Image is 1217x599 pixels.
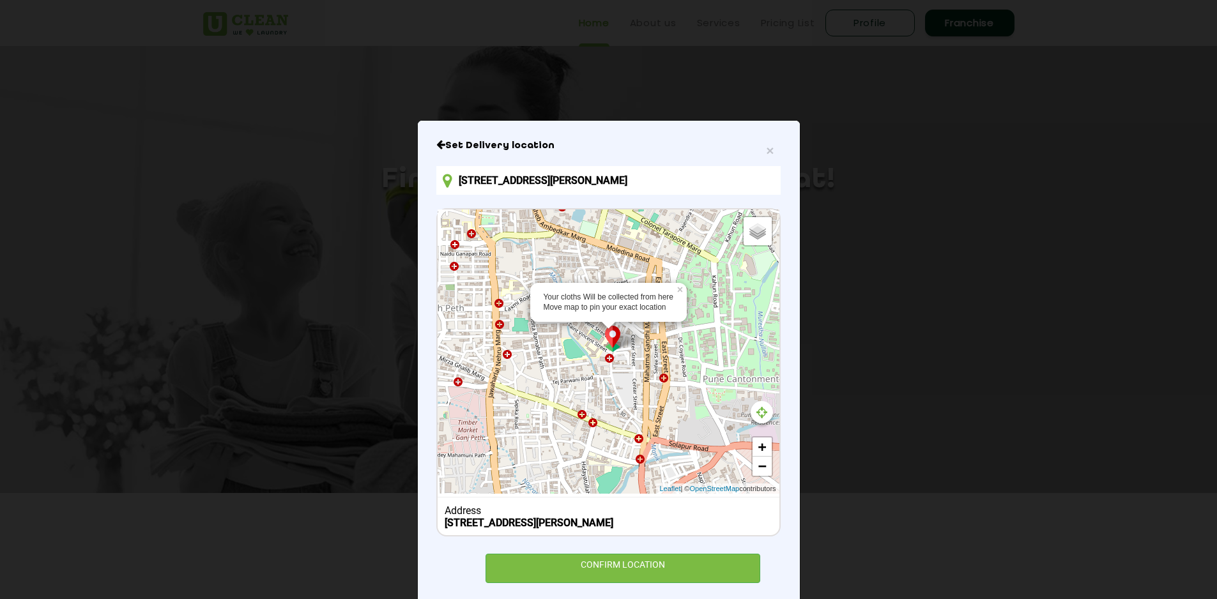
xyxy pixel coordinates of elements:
span: × [766,143,774,158]
a: Layers [744,217,772,245]
a: Zoom out [753,457,772,476]
div: Your cloths Will be collected from here Move map to pin your exact location [543,292,674,314]
div: | © contributors [656,483,779,494]
b: [STREET_ADDRESS][PERSON_NAME] [445,517,613,529]
a: Leaflet [659,483,680,494]
input: Enter location [436,166,780,195]
h6: Close [436,139,780,152]
button: Close [766,144,774,157]
a: × [675,283,687,292]
div: CONFIRM LOCATION [486,554,761,582]
a: OpenStreetMap [689,483,739,494]
div: Address [445,504,772,517]
a: Zoom in [753,437,772,457]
